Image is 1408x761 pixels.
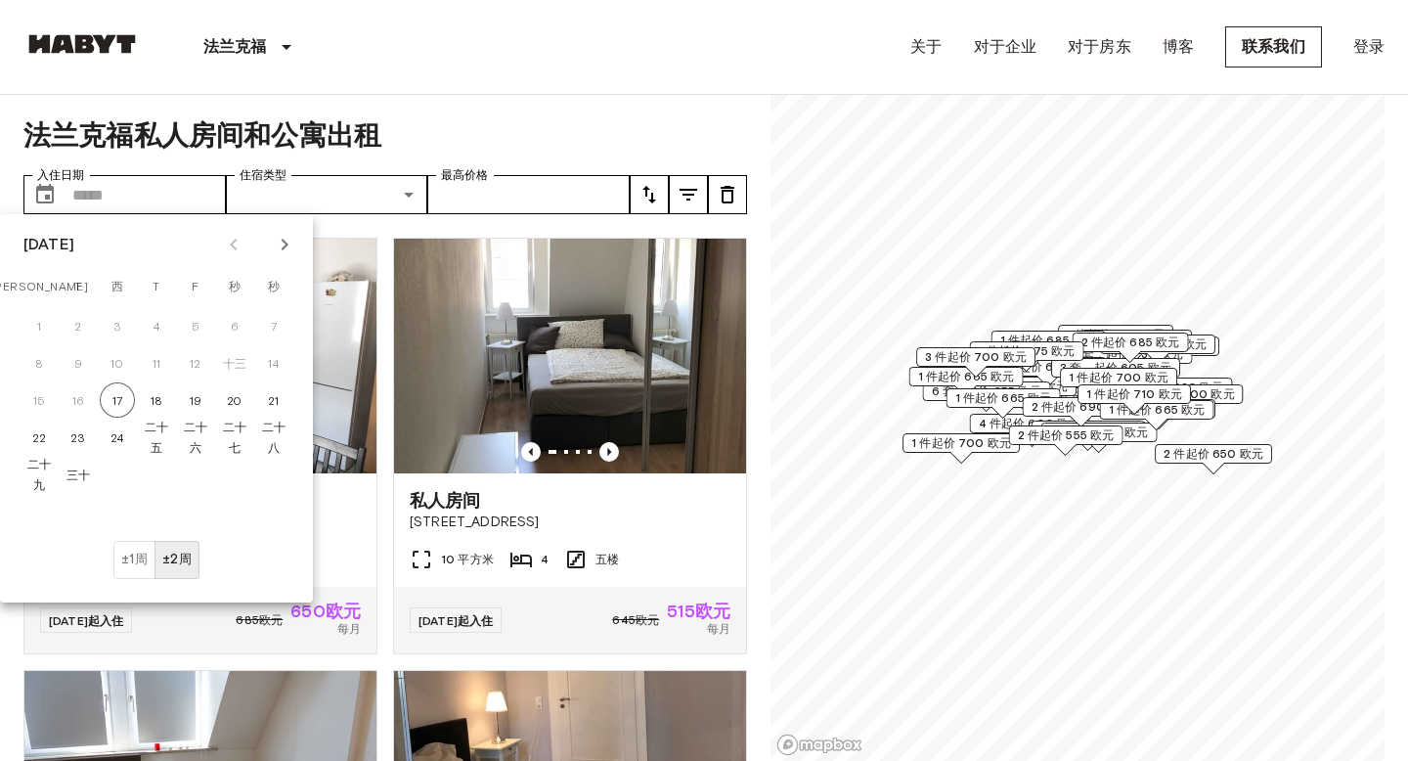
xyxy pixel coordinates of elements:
span: 周三 [100,267,135,306]
font: 1 件起价 710 欧元 [1086,386,1182,401]
font: 1 件起价 675 欧元 [979,343,1076,358]
font: [DATE]起入住 [49,613,123,628]
button: ±1周 [113,541,155,579]
font: 9 套，起价 1020 欧元 [1105,380,1223,394]
div: 地图标记 [1080,330,1192,360]
img: 哈比特 [23,34,141,54]
div: 地图标记 [909,367,1024,397]
font: [STREET_ADDRESS] [410,514,539,530]
font: 17 [112,393,123,408]
font: 住宿类型 [240,168,286,182]
a: 登录 [1353,35,1385,59]
a: DE-04-029-005-03HF 单元营销图片上一张图片上一张图片私人房间[STREET_ADDRESS]10 平方米4五楼[DATE]起入住645欧元515欧元每月 [393,238,747,654]
font: [DATE] [23,235,74,253]
div: 地图标记 [991,331,1106,361]
font: 博客 [1163,37,1194,56]
font: 对于房东 [1068,37,1131,56]
font: 私人房间 [410,490,481,512]
font: F [192,279,198,293]
font: 685欧元 [236,612,283,627]
font: 6 套，起价 655 欧元 [932,383,1042,398]
font: ±2周 [162,552,192,566]
font: 每月 [337,621,361,636]
font: 三十 [66,468,91,482]
font: 1 件起价 700 欧元 [1069,370,1168,384]
font: 对于企业 [974,37,1037,56]
font: 24 [110,430,124,445]
font: 法兰克福 [203,37,267,56]
font: 每月 [707,621,730,636]
font: 二十六 [184,420,208,455]
div: 地图标记 [916,347,1035,378]
img: DE-04-029-005-03HF 单元营销图片 [394,239,746,473]
font: 1 件起价 650 欧元 [1067,327,1165,341]
font: 平方米 [458,552,493,566]
button: ±2周 [154,541,199,579]
div: 地图标记 [1060,368,1177,398]
font: 1 件起价 615 欧元 [1089,332,1183,346]
font: 二十九 [27,457,52,492]
font: 1 件起价 700 欧元 [911,435,1011,450]
div: 地图标记 [902,433,1020,464]
font: T [153,279,159,293]
font: 22 [32,430,47,445]
font: 关于 [910,37,942,56]
font: 23 [70,430,86,445]
div: 地图标记 [970,414,1090,444]
font: 2 件起价 555 欧元 [1018,427,1115,442]
a: 关于 [910,35,942,59]
font: 3 件起价 700 欧元 [925,349,1027,364]
font: 18 [151,393,163,408]
font: 五楼 [595,552,619,566]
div: 地图标记 [1155,444,1272,474]
button: 调 [630,175,669,214]
font: 登录 [1353,37,1385,56]
font: ±1周 [121,552,148,566]
div: 地图标记 [1058,325,1173,355]
span: 周一 [22,267,57,306]
font: 4 [541,552,549,566]
font: 入住日期 [37,168,84,182]
font: 二十五 [145,420,169,455]
div: 地图标记 [990,357,1107,387]
div: 地图标记 [946,388,1061,419]
div: 地图标记 [970,341,1084,372]
font: 二十七 [223,420,247,455]
font: 1 件起价 685 欧元 [1000,333,1097,347]
span: 周四 [139,267,174,306]
font: 法兰克福私人房间和公寓出租 [23,118,381,152]
span: 星期五 [178,267,213,306]
font: 4 件起价 600 欧元 [979,416,1081,430]
span: 星期日 [256,267,291,306]
div: 地图标记 [923,381,1051,412]
a: 对于房东 [1068,35,1131,59]
button: 调 [708,175,747,214]
button: 选择日期 [25,175,65,214]
font: 19 [190,393,202,408]
font: 秒 [268,279,280,293]
a: 对于企业 [974,35,1037,59]
font: 21 [268,393,280,408]
div: 地图标记 [1100,400,1214,430]
div: 地图标记 [1096,378,1232,408]
button: 上一张图片 [599,442,619,462]
a: Mapbox 徽标 [776,734,862,756]
button: 下个月 [268,228,301,261]
div: 地图标记 [1073,333,1189,363]
div: 灵活入住 [113,541,199,579]
font: T [74,279,81,293]
button: 上一张图片 [521,442,541,462]
font: 西 [111,279,123,293]
font: [DATE]起入住 [418,613,493,628]
font: 1 件起价 665 欧元 [955,390,1052,405]
a: 联系我们 [1225,26,1322,67]
a: 博客 [1163,35,1194,59]
font: 2 件起价 690 欧元 [1032,399,1132,414]
font: 二十八 [262,420,286,455]
font: 650欧元 [290,601,361,622]
font: 2 件起价 650 欧元 [1164,446,1263,461]
div: 地图标记 [1009,425,1123,456]
font: 秒 [229,279,241,293]
font: 联系我们 [1242,37,1305,56]
font: 645欧元 [612,612,659,627]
